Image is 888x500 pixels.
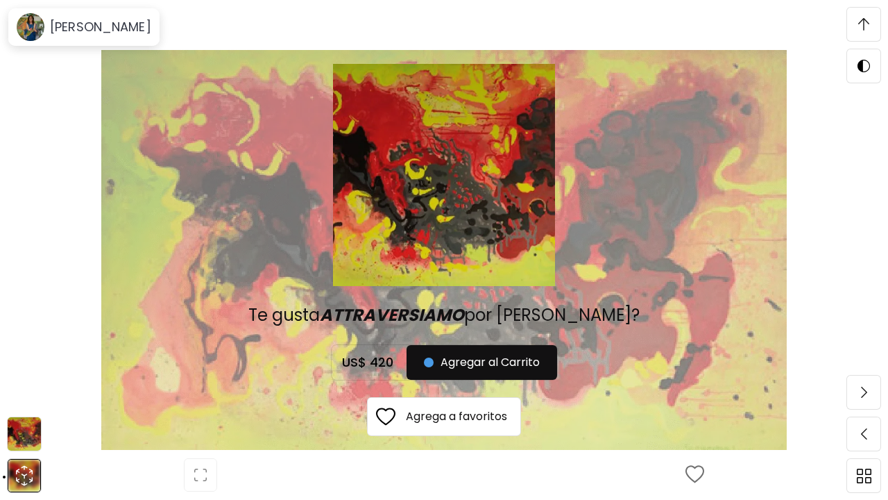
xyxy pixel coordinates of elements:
[367,397,521,436] button: favoritesAgrega a favoritos
[248,303,640,326] span: Te gusta por [PERSON_NAME]?
[333,64,555,286] img: primary
[424,354,540,371] span: Agregar al Carrito
[407,345,557,380] button: Agregar al Carrito
[332,354,407,371] h5: US$ 420
[401,408,512,426] h6: Agrega a favoritos
[320,303,464,326] i: ATTRAVERSIAMO
[13,465,35,487] div: animation
[50,19,151,35] h6: [PERSON_NAME]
